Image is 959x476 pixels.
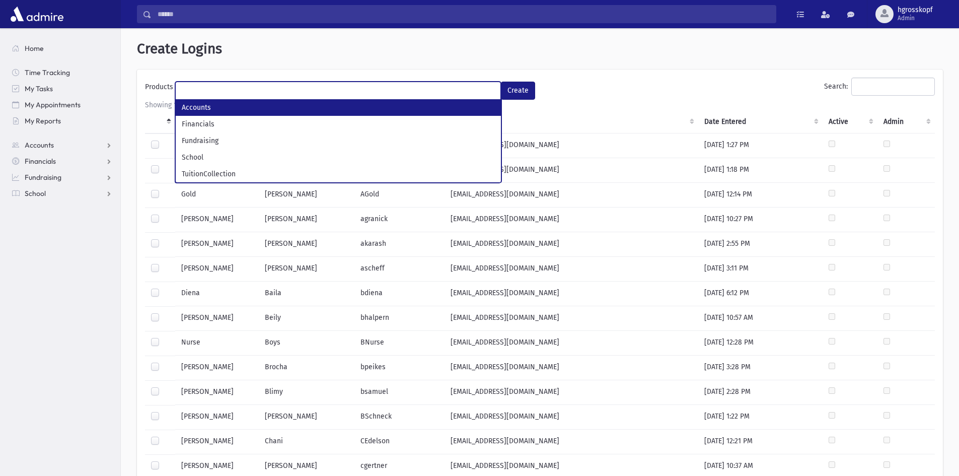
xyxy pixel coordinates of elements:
[259,430,354,454] td: Chani
[25,68,70,77] span: Time Tracking
[175,405,259,430] td: [PERSON_NAME]
[4,113,120,129] a: My Reports
[354,257,445,282] td: ascheff
[445,380,698,405] td: [EMAIL_ADDRESS][DOMAIN_NAME]
[259,282,354,306] td: Baila
[698,356,823,380] td: [DATE] 3:28 PM
[25,189,46,198] span: School
[698,257,823,282] td: [DATE] 3:11 PM
[445,133,698,158] td: [EMAIL_ADDRESS][DOMAIN_NAME]
[259,232,354,257] td: [PERSON_NAME]
[25,44,44,53] span: Home
[698,158,823,183] td: [DATE] 1:18 PM
[824,78,935,96] label: Search:
[354,356,445,380] td: bpeikes
[259,331,354,356] td: Boys
[176,149,501,166] li: School
[445,183,698,208] td: [EMAIL_ADDRESS][DOMAIN_NAME]
[4,169,120,185] a: Fundraising
[445,232,698,257] td: [EMAIL_ADDRESS][DOMAIN_NAME]
[175,306,259,331] td: [PERSON_NAME]
[175,331,259,356] td: Nurse
[25,141,54,150] span: Accounts
[354,405,445,430] td: BSchneck
[145,110,175,133] th: : activate to sort column descending
[698,208,823,232] td: [DATE] 10:27 PM
[354,232,445,257] td: akarash
[698,232,823,257] td: [DATE] 2:55 PM
[354,282,445,306] td: bdiena
[4,185,120,201] a: School
[698,183,823,208] td: [DATE] 12:14 PM
[25,100,81,109] span: My Appointments
[175,208,259,232] td: [PERSON_NAME]
[698,282,823,306] td: [DATE] 6:12 PM
[25,157,56,166] span: Financials
[445,208,698,232] td: [EMAIL_ADDRESS][DOMAIN_NAME]
[175,356,259,380] td: [PERSON_NAME]
[145,100,935,110] div: Showing 1 to 25 of 111 entries
[445,331,698,356] td: [EMAIL_ADDRESS][DOMAIN_NAME]
[259,208,354,232] td: [PERSON_NAME]
[176,116,501,132] li: Financials
[851,78,935,96] input: Search:
[445,158,698,183] td: [EMAIL_ADDRESS][DOMAIN_NAME]
[25,173,61,182] span: Fundraising
[4,40,120,56] a: Home
[176,99,501,116] li: Accounts
[176,166,501,182] li: TuitionCollection
[698,331,823,356] td: [DATE] 12:28 PM
[175,282,259,306] td: Diena
[698,110,823,133] th: Date Entered : activate to sort column ascending
[354,430,445,454] td: CEdelson
[25,116,61,125] span: My Reports
[898,14,933,22] span: Admin
[175,380,259,405] td: [PERSON_NAME]
[445,356,698,380] td: [EMAIL_ADDRESS][DOMAIN_NAME]
[259,306,354,331] td: Beily
[698,430,823,454] td: [DATE] 12:21 PM
[259,183,354,208] td: [PERSON_NAME]
[698,133,823,158] td: [DATE] 1:27 PM
[152,5,776,23] input: Search
[4,153,120,169] a: Financials
[445,430,698,454] td: [EMAIL_ADDRESS][DOMAIN_NAME]
[137,40,943,57] h1: Create Logins
[698,405,823,430] td: [DATE] 1:22 PM
[501,82,535,100] button: Create
[259,405,354,430] td: [PERSON_NAME]
[259,257,354,282] td: [PERSON_NAME]
[175,183,259,208] td: Gold
[4,64,120,81] a: Time Tracking
[445,257,698,282] td: [EMAIL_ADDRESS][DOMAIN_NAME]
[259,380,354,405] td: Blimy
[8,4,66,24] img: AdmirePro
[445,110,698,133] th: EMail : activate to sort column ascending
[145,82,175,96] label: Products
[445,282,698,306] td: [EMAIL_ADDRESS][DOMAIN_NAME]
[175,232,259,257] td: [PERSON_NAME]
[445,405,698,430] td: [EMAIL_ADDRESS][DOMAIN_NAME]
[4,81,120,97] a: My Tasks
[4,97,120,113] a: My Appointments
[354,183,445,208] td: AGold
[898,6,933,14] span: hgrosskopf
[354,331,445,356] td: BNurse
[4,137,120,153] a: Accounts
[354,306,445,331] td: bhalpern
[445,306,698,331] td: [EMAIL_ADDRESS][DOMAIN_NAME]
[175,430,259,454] td: [PERSON_NAME]
[175,257,259,282] td: [PERSON_NAME]
[354,208,445,232] td: agranick
[25,84,53,93] span: My Tasks
[698,380,823,405] td: [DATE] 2:28 PM
[259,356,354,380] td: Brocha
[877,110,935,133] th: Admin : activate to sort column ascending
[698,306,823,331] td: [DATE] 10:57 AM
[176,132,501,149] li: Fundraising
[354,380,445,405] td: bsamuel
[823,110,877,133] th: Active : activate to sort column ascending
